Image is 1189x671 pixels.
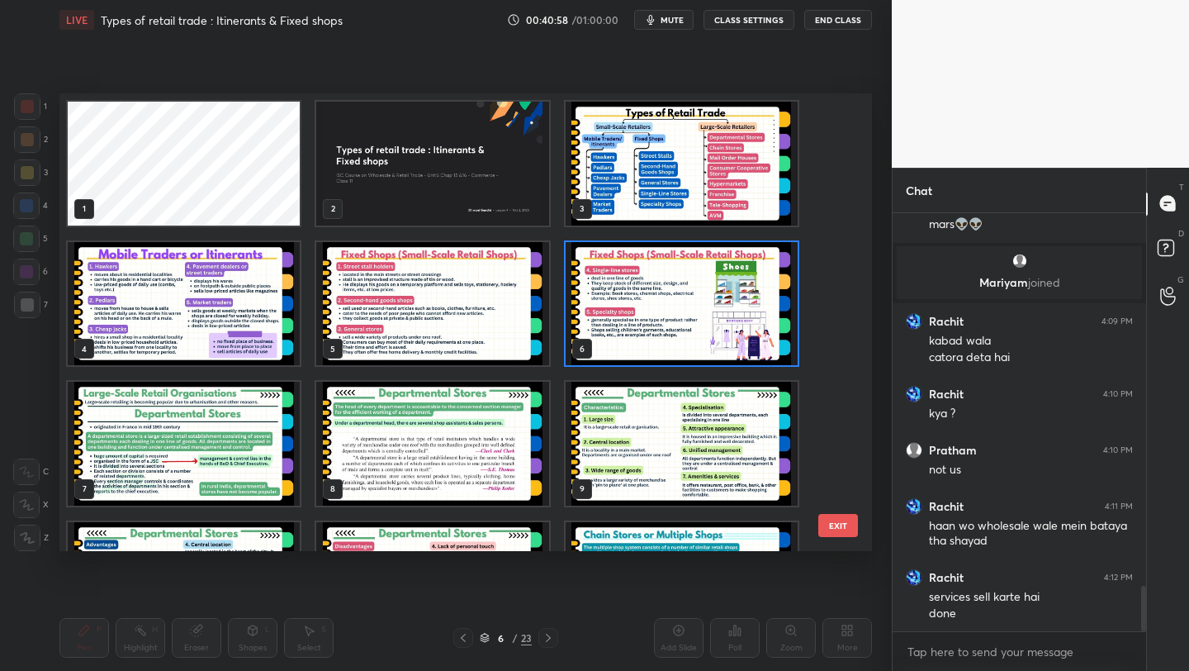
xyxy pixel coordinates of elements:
[316,382,548,506] img: 17593995148GCAVN.pdf
[929,606,1133,622] div: done
[14,93,47,120] div: 1
[316,522,548,646] img: 17593995148GCAVN.pdf
[1103,445,1133,455] div: 4:10 PM
[566,102,798,226] img: 17593995148GCAVN.pdf
[1101,316,1133,326] div: 4:09 PM
[13,259,48,285] div: 6
[68,522,300,646] img: 17593995148GCAVN.pdf
[316,242,548,366] img: 17593995148GCAVN.pdf
[14,292,48,318] div: 7
[929,387,964,402] h6: Rachit
[929,333,1133,350] div: kabad wala
[13,459,49,485] div: C
[906,313,922,330] img: c47a7fdbdf484e2897436e00cd6859d3.jpg
[929,314,964,329] h6: Rachit
[101,12,343,28] h4: Types of retail trade : Itinerants & Fixed shops
[1011,253,1028,269] img: default.png
[521,631,532,645] div: 23
[13,226,48,252] div: 5
[929,406,1133,422] div: kya ?
[59,93,843,551] div: grid
[929,518,1133,550] div: haan wo wholesale wale mein bataya tha shayad
[13,193,48,219] div: 4
[893,169,945,212] p: Chat
[316,102,548,226] img: db7abc26-9f76-11f0-8742-da7786a250e4.jpg
[703,10,794,30] button: CLASS SETTINGS
[59,10,94,30] div: LIVE
[906,386,922,402] img: c47a7fdbdf484e2897436e00cd6859d3.jpg
[68,382,300,506] img: 17593995148GCAVN.pdf
[14,159,48,186] div: 3
[929,570,964,585] h6: Rachit
[566,242,798,366] img: 17593995148GCAVN.pdf
[929,350,1133,366] div: catora deta hai
[929,499,964,514] h6: Rachit
[929,217,1133,233] div: mars👽👽
[1178,227,1184,240] p: D
[818,514,858,537] button: EXIT
[906,498,922,515] img: c47a7fdbdf484e2897436e00cd6859d3.jpg
[906,569,922,586] img: c47a7fdbdf484e2897436e00cd6859d3.jpg
[68,242,300,366] img: 17593995148GCAVN.pdf
[1179,181,1184,193] p: T
[929,589,1133,606] div: services sell karte hai
[929,443,977,458] h6: Pratham
[13,492,49,518] div: X
[14,126,48,153] div: 2
[907,276,1132,289] p: Mariyam
[804,10,872,30] button: End Class
[634,10,694,30] button: mute
[1028,274,1060,290] span: joined
[1177,274,1184,286] p: G
[929,462,1133,478] div: not us
[566,522,798,646] img: 17593995148GCAVN.pdf
[1104,573,1133,583] div: 4:12 PM
[661,14,684,26] span: mute
[566,382,798,506] img: 17593995148GCAVN.pdf
[1103,389,1133,399] div: 4:10 PM
[906,442,922,459] img: default.png
[1105,502,1133,512] div: 4:11 PM
[893,213,1146,632] div: grid
[14,525,49,551] div: Z
[513,633,518,643] div: /
[493,633,509,643] div: 6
